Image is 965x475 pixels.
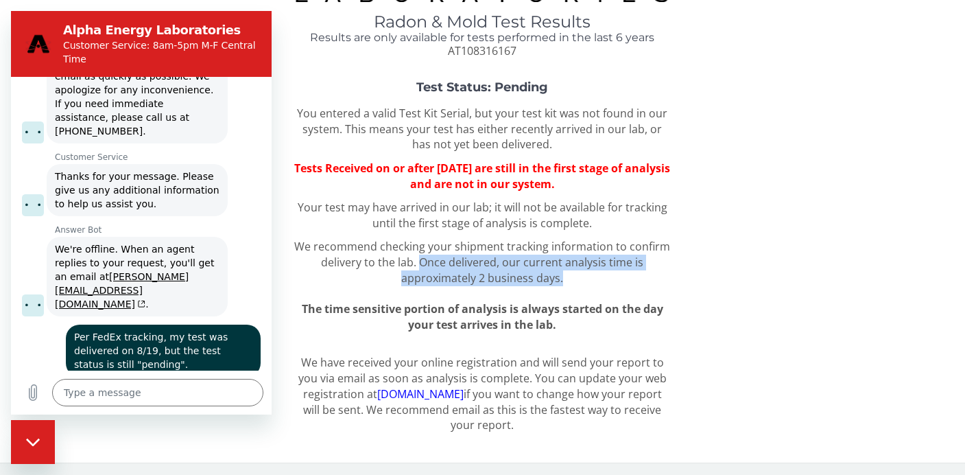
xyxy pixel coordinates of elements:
[416,80,548,95] strong: Test Status: Pending
[52,27,247,55] p: Customer Service: 8am-5pm M-F Central Time
[294,200,671,231] p: Your test may have arrived in our lab; it will not be available for tracking until the first stag...
[44,260,178,299] a: [PERSON_NAME][EMAIL_ADDRESS][DOMAIN_NAME](opens in a new tab)
[11,11,272,415] iframe: Messaging window
[44,159,209,200] span: Thanks for your message. Please give us any additional information to help us assist you.
[294,161,670,192] span: Tests Received on or after [DATE] are still in the first stage of analysis and are not in our sys...
[52,11,247,27] h2: Alpha Energy Laboratories
[294,13,671,31] h1: Radon & Mold Test Results
[294,106,671,153] p: You entered a valid Test Kit Serial, but your test kit was not found in our system. This means yo...
[124,289,134,297] svg: (opens in a new tab)
[44,31,209,127] span: We will receive any information you provide here and respond via email as quickly as possible. We...
[11,420,55,464] iframe: Button to launch messaging window, conversation in progress
[44,213,261,224] p: Answer Bot
[448,43,516,58] span: AT108316167
[294,355,671,433] p: We have received your online registration and will send your report to you via email as soon as a...
[294,239,670,270] span: We recommend checking your shipment tracking information to confirm delivery to the lab.
[377,386,464,402] a: [DOMAIN_NAME]
[63,319,241,360] span: Per FedEx tracking, my test was delivered on 8/19, but the test status is still "pending".
[44,231,209,300] span: We're offline. When an agent replies to your request, you'll get an email at .
[401,255,643,286] span: Once delivered, our current analysis time is approximately 2 business days.
[302,301,663,332] span: The time sensitive portion of analysis is always started on the day your test arrives in the lab.
[294,32,671,44] h4: Results are only available for tests performed in the last 6 years
[44,141,261,152] p: Customer Service
[8,368,36,395] button: Upload file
